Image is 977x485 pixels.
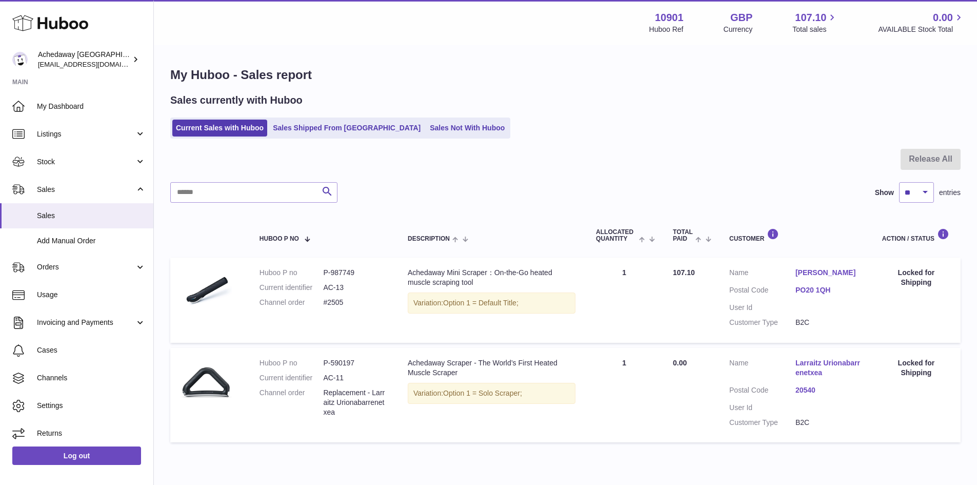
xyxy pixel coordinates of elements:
[795,318,862,327] dd: B2C
[37,318,135,327] span: Invoicing and Payments
[795,418,862,428] dd: B2C
[586,258,663,343] td: 1
[673,359,687,367] span: 0.00
[882,358,950,378] div: Locked for Shipping
[37,157,135,167] span: Stock
[939,188,961,198] span: entries
[426,120,508,137] a: Sales Not With Huboo
[260,283,324,293] dt: Current identifier
[596,229,636,242] span: ALLOCATED Quantity
[795,268,862,278] a: [PERSON_NAME]
[882,268,950,287] div: Locked for Shipping
[729,228,862,242] div: Customer
[12,52,28,67] img: admin@newpb.co.uk
[443,299,519,307] span: Option 1 = Default Title;
[37,290,146,300] span: Usage
[323,388,387,417] dd: Replacement - Larraitz Urionabarrenetxea
[729,268,795,280] dt: Name
[181,268,232,319] img: musclescraper_750x_c42b3404-e4d5-48e3-b3b1-8be745232369.png
[408,236,450,242] span: Description
[181,358,232,410] img: Achedaway-Muscle-Scraper.png
[724,25,753,34] div: Currency
[260,373,324,383] dt: Current identifier
[792,11,838,34] a: 107.10 Total sales
[673,268,695,277] span: 107.10
[729,318,795,327] dt: Customer Type
[37,429,146,438] span: Returns
[795,358,862,378] a: Larraitz Urionabarrenetxea
[260,268,324,278] dt: Huboo P no
[37,345,146,355] span: Cases
[269,120,424,137] a: Sales Shipped From [GEOGRAPHIC_DATA]
[878,11,965,34] a: 0.00 AVAILABLE Stock Total
[37,102,146,111] span: My Dashboard
[408,358,575,378] div: Achedaway Scraper - The World’s First Heated Muscle Scraper
[729,385,795,398] dt: Postal Code
[792,25,838,34] span: Total sales
[37,236,146,246] span: Add Manual Order
[649,25,684,34] div: Huboo Ref
[37,401,146,411] span: Settings
[260,236,299,242] span: Huboo P no
[878,25,965,34] span: AVAILABLE Stock Total
[729,403,795,413] dt: User Id
[586,348,663,442] td: 1
[323,358,387,368] dd: P-590197
[37,129,135,139] span: Listings
[323,373,387,383] dd: AC-11
[795,11,826,25] span: 107.10
[170,67,961,83] h1: My Huboo - Sales report
[729,418,795,428] dt: Customer Type
[323,268,387,278] dd: P-987749
[933,11,953,25] span: 0.00
[408,293,575,314] div: Variation:
[37,373,146,383] span: Channels
[170,93,303,107] h2: Sales currently with Huboo
[323,283,387,293] dd: AC-13
[12,447,141,465] a: Log out
[408,383,575,404] div: Variation:
[882,228,950,242] div: Action / Status
[673,229,693,242] span: Total paid
[443,389,522,397] span: Option 1 = Solo Scraper;
[729,285,795,298] dt: Postal Code
[172,120,267,137] a: Current Sales with Huboo
[795,285,862,295] a: PO20 1QH
[729,358,795,380] dt: Name
[729,303,795,313] dt: User Id
[323,298,387,307] dd: #2505
[655,11,684,25] strong: 10901
[875,188,894,198] label: Show
[260,298,324,307] dt: Channel order
[408,268,575,287] div: Achedaway Mini Scraper：On-the-Go heated muscle scraping tool
[260,358,324,368] dt: Huboo P no
[38,60,151,68] span: [EMAIL_ADDRESS][DOMAIN_NAME]
[730,11,752,25] strong: GBP
[37,211,146,221] span: Sales
[37,185,135,195] span: Sales
[37,262,135,272] span: Orders
[795,385,862,395] a: 20540
[260,388,324,417] dt: Channel order
[38,50,130,69] div: Achedaway [GEOGRAPHIC_DATA]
